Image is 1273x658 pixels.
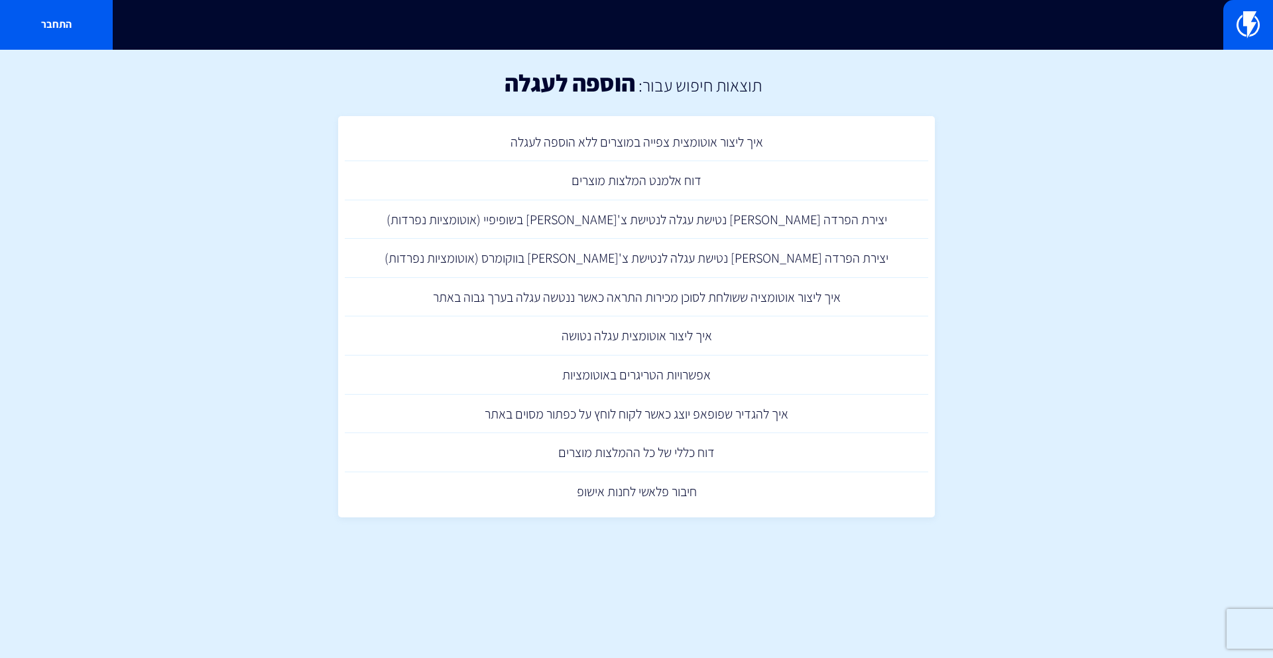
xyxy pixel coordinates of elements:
h1: הוספה לעגלה [505,70,635,96]
a: דוח כללי של כל ההמלצות מוצרים [345,433,928,472]
a: דוח אלמנט המלצות מוצרים [345,161,928,200]
h2: תוצאות חיפוש עבור: [635,76,762,95]
a: יצירת הפרדה [PERSON_NAME] נטישת עגלה לנטישת צ'[PERSON_NAME] בווקומרס (אוטומציות נפרדות) [345,239,928,278]
a: אפשרויות הטריגרים באוטומציות [345,356,928,395]
a: חיבור פלאשי לחנות אישופ [345,472,928,511]
a: יצירת הפרדה [PERSON_NAME] נטישת עגלה לנטישת צ'[PERSON_NAME] בשופיפיי (אוטומציות נפרדות) [345,200,928,239]
a: איך להגדיר שפופאפ יוצג כאשר לקוח לוחץ על כפתור מסוים באתר [345,395,928,434]
a: איך ליצור אוטומצית עגלה נטושה [345,316,928,356]
a: איך ליצור אוטומצית צפייה במוצרים ללא הוספה לעגלה [345,123,928,162]
a: איך ליצור אוטומציה ששולחת לסוכן מכירות התראה כאשר ננטשה עגלה בערך גבוה באתר [345,278,928,317]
